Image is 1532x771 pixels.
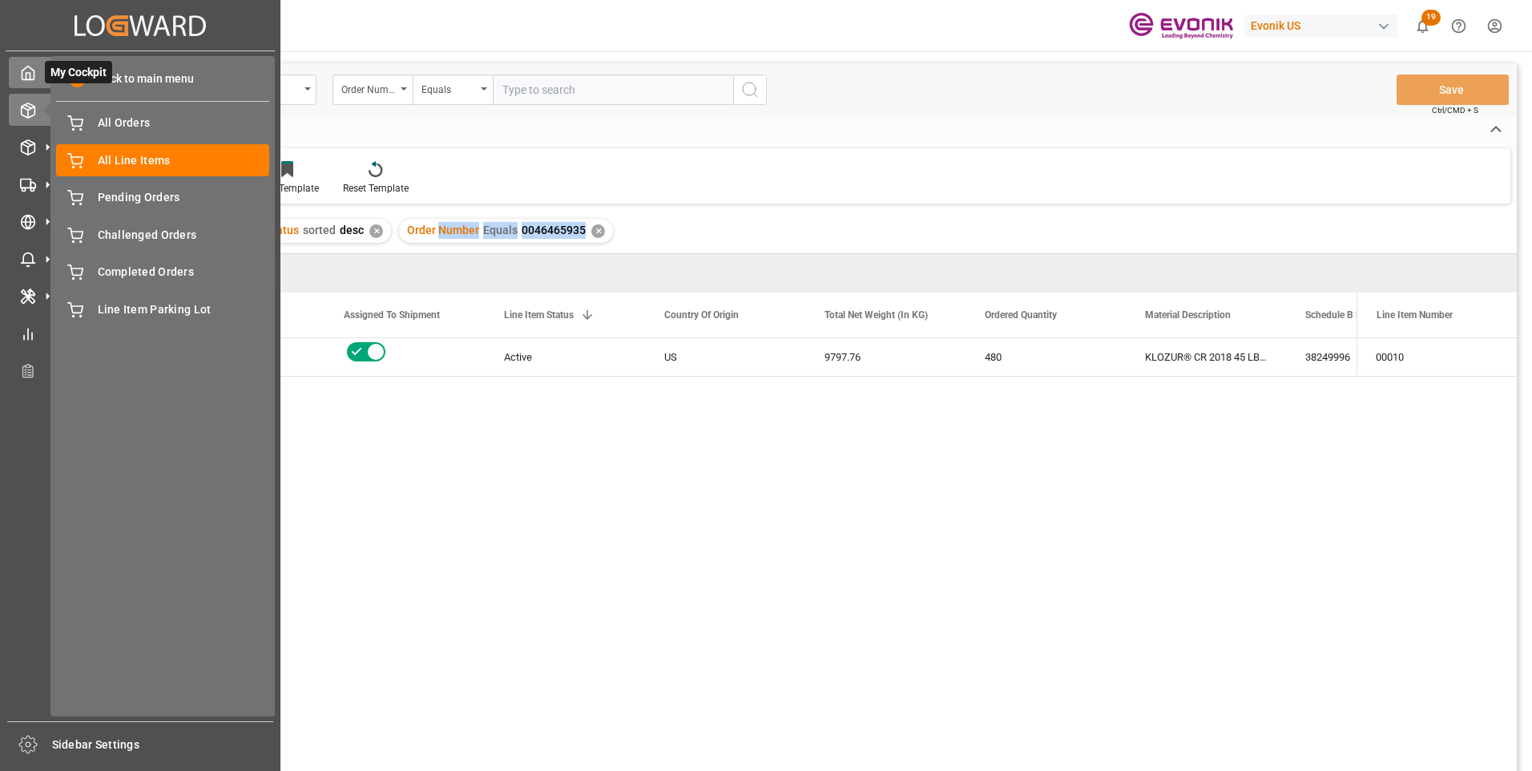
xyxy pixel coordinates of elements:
div: Evonik US [1244,14,1398,38]
button: show 19 new notifications [1405,8,1441,44]
div: Active [504,339,626,376]
span: Line Item Status [504,309,574,321]
input: Type to search [493,75,733,105]
span: 19 [1421,10,1441,26]
span: Challenged Orders [98,227,270,244]
span: Pending Orders [98,189,270,206]
a: Transport Planner [9,355,272,386]
a: Pending Orders [56,182,269,213]
a: Line Item Parking Lot [56,293,269,325]
span: Ordered Quantity [985,309,1057,321]
button: Save [1397,75,1509,105]
div: 480 [966,338,1126,376]
div: Reset Template [343,181,409,196]
span: sorted [303,224,336,236]
span: Back to main menu [86,71,194,87]
div: 38249996 [1286,338,1446,376]
span: Line Item Parking Lot [98,301,270,318]
button: Evonik US [1244,10,1405,41]
span: All Line Items [98,152,270,169]
a: My Reports [9,317,272,349]
div: 00010 [1357,338,1517,376]
div: ✕ [369,224,383,238]
span: Sidebar Settings [52,737,274,753]
div: Equals [421,79,476,97]
button: open menu [413,75,493,105]
button: open menu [333,75,413,105]
div: Save Template [256,181,319,196]
a: All Line Items [56,144,269,176]
button: Help Center [1441,8,1477,44]
span: Material Description [1145,309,1231,321]
span: desc [340,224,364,236]
span: Schedule B HTS /Commodity Code (HS Code) [1305,309,1413,321]
div: Order Number [341,79,396,97]
a: My CockpitMy Cockpit [9,57,272,88]
div: KLOZUR® CR 2018 45 LB DRP [1126,338,1286,376]
span: Line Item Number [1377,309,1453,321]
div: Press SPACE to select this row. [1357,338,1517,377]
span: Equals [483,224,518,236]
span: 0046465935 [522,224,586,236]
span: My Cockpit [45,61,112,83]
span: Assigned To Shipment [344,309,440,321]
a: All Orders [56,107,269,139]
span: Country Of Origin [664,309,739,321]
span: Total Net Weight (In KG) [824,309,928,321]
div: ✕ [591,224,605,238]
div: 9797.76 [805,338,966,376]
div: US [645,338,805,376]
span: Completed Orders [98,264,270,281]
a: Challenged Orders [56,219,269,250]
span: All Orders [98,115,270,131]
span: Order Number [407,224,479,236]
img: Evonik-brand-mark-Deep-Purple-RGB.jpeg_1700498283.jpeg [1129,12,1233,40]
span: Ctrl/CMD + S [1432,104,1478,116]
button: search button [733,75,767,105]
a: Completed Orders [56,256,269,288]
